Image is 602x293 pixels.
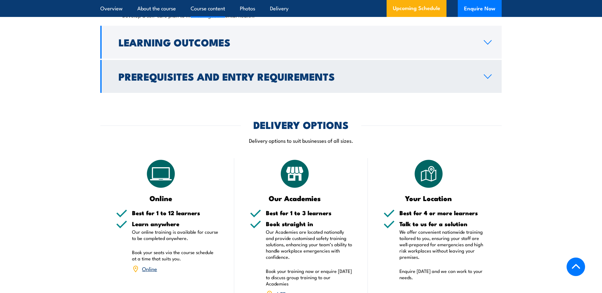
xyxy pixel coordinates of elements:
p: Enquire [DATE] and we can work to your needs. [399,268,486,280]
p: Book your training now or enquire [DATE] to discuss group training to our Academies [266,268,352,287]
p: Delivery options to suit businesses of all sizes. [100,137,502,144]
h3: Online [116,194,206,202]
h5: Book straight in [266,221,352,227]
a: Prerequisites and Entry Requirements [100,60,502,93]
p: Our Academies are located nationally and provide customised safety training solutions, enhancing ... [266,229,352,260]
h5: Talk to us for a solution [399,221,486,227]
h3: Your Location [383,194,473,202]
h5: Best for 1 to 3 learners [266,210,352,216]
p: Book your seats via the course schedule at a time that suits you. [132,249,219,262]
p: Our online training is available for course to be completed anywhere. [132,229,219,241]
a: Learning Outcomes [100,26,502,59]
h5: Learn anywhere [132,221,219,227]
h5: Best for 1 to 12 learners [132,210,219,216]
p: We offer convenient nationwide training tailored to you, ensuring your staff are well-prepared fo... [399,229,486,260]
h3: Our Academies [250,194,340,202]
h2: DELIVERY OPTIONS [253,120,349,129]
h2: Prerequisites and Entry Requirements [119,72,474,81]
a: Online [142,265,157,272]
h5: Best for 4 or more learners [399,210,486,216]
h2: Learning Outcomes [119,38,474,46]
